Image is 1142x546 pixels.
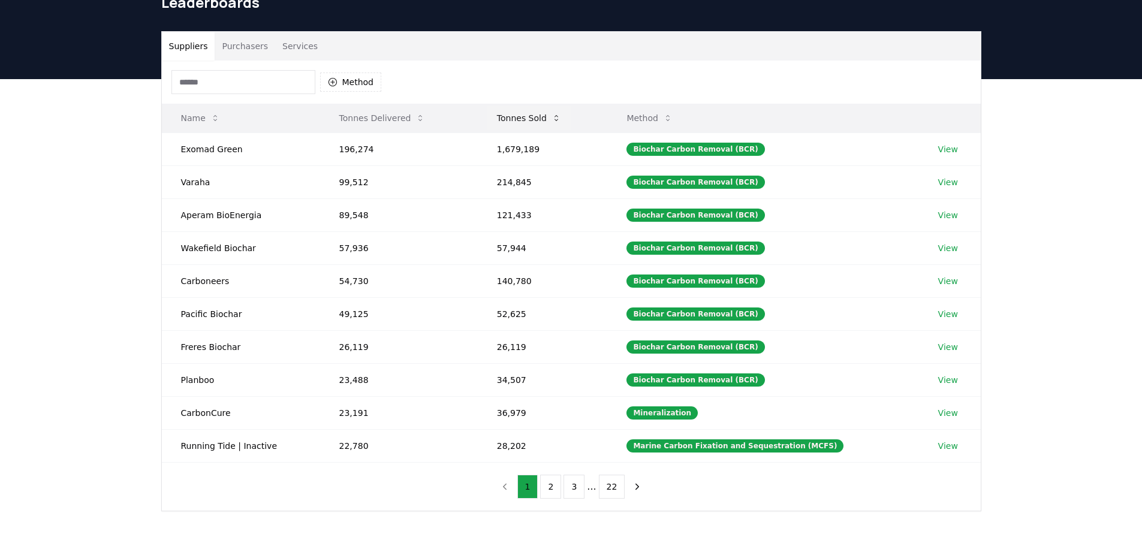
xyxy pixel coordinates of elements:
a: View [938,275,958,287]
td: Aperam BioEnergia [162,198,320,231]
td: CarbonCure [162,396,320,429]
td: 23,191 [320,396,478,429]
div: Biochar Carbon Removal (BCR) [626,176,764,189]
td: 89,548 [320,198,478,231]
td: 52,625 [478,297,608,330]
a: View [938,407,958,419]
td: 36,979 [478,396,608,429]
td: 140,780 [478,264,608,297]
button: 22 [599,475,625,499]
button: Tonnes Delivered [330,106,435,130]
li: ... [587,479,596,494]
button: Name [171,106,230,130]
button: Suppliers [162,32,215,61]
div: Marine Carbon Fixation and Sequestration (MCFS) [626,439,843,453]
td: 57,944 [478,231,608,264]
a: View [938,143,958,155]
td: 57,936 [320,231,478,264]
button: Purchasers [215,32,275,61]
a: View [938,176,958,188]
td: 26,119 [478,330,608,363]
td: 23,488 [320,363,478,396]
div: Biochar Carbon Removal (BCR) [626,274,764,288]
td: 196,274 [320,132,478,165]
td: Pacific Biochar [162,297,320,330]
div: Biochar Carbon Removal (BCR) [626,340,764,354]
a: View [938,308,958,320]
button: next page [627,475,647,499]
td: Planboo [162,363,320,396]
div: Mineralization [626,406,698,420]
td: 214,845 [478,165,608,198]
button: 1 [517,475,538,499]
button: Services [275,32,325,61]
td: Exomad Green [162,132,320,165]
td: 28,202 [478,429,608,462]
div: Biochar Carbon Removal (BCR) [626,209,764,222]
td: Wakefield Biochar [162,231,320,264]
td: 34,507 [478,363,608,396]
td: 49,125 [320,297,478,330]
a: View [938,209,958,221]
button: Method [617,106,682,130]
button: 2 [540,475,561,499]
td: Carboneers [162,264,320,297]
td: 54,730 [320,264,478,297]
div: Biochar Carbon Removal (BCR) [626,307,764,321]
div: Biochar Carbon Removal (BCR) [626,242,764,255]
a: View [938,242,958,254]
button: Method [320,73,382,92]
a: View [938,341,958,353]
div: Biochar Carbon Removal (BCR) [626,373,764,387]
div: Biochar Carbon Removal (BCR) [626,143,764,156]
a: View [938,374,958,386]
td: 121,433 [478,198,608,231]
td: Varaha [162,165,320,198]
button: Tonnes Sold [487,106,571,130]
td: 1,679,189 [478,132,608,165]
a: View [938,440,958,452]
td: Freres Biochar [162,330,320,363]
td: 99,512 [320,165,478,198]
td: 22,780 [320,429,478,462]
button: 3 [564,475,584,499]
td: Running Tide | Inactive [162,429,320,462]
td: 26,119 [320,330,478,363]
